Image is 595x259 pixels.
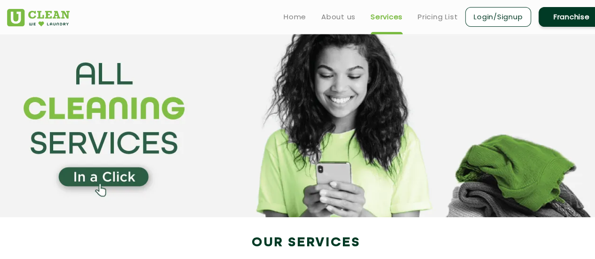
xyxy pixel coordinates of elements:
[465,7,531,27] a: Login/Signup
[284,11,306,23] a: Home
[321,11,356,23] a: About us
[371,11,403,23] a: Services
[418,11,458,23] a: Pricing List
[7,9,70,26] img: UClean Laundry and Dry Cleaning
